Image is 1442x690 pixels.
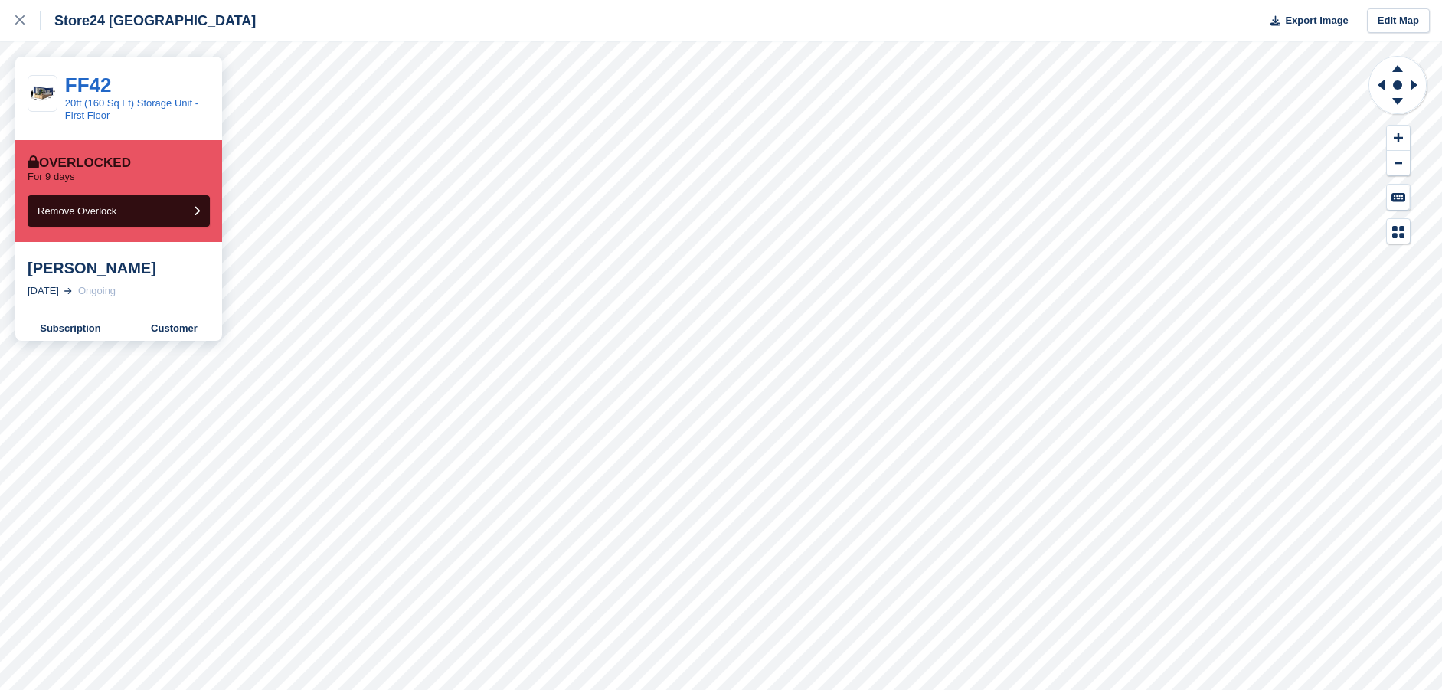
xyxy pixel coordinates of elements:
[28,171,74,183] p: For 9 days
[28,195,210,227] button: Remove Overlock
[1387,219,1410,244] button: Map Legend
[64,288,72,294] img: arrow-right-light-icn-cde0832a797a2874e46488d9cf13f60e5c3a73dbe684e267c42b8395dfbc2abf.svg
[28,283,59,299] div: [DATE]
[1367,8,1430,34] a: Edit Map
[1261,8,1349,34] button: Export Image
[41,11,256,30] div: Store24 [GEOGRAPHIC_DATA]
[38,205,116,217] span: Remove Overlock
[65,74,112,96] a: FF42
[28,83,57,104] img: 20-ft-container.jpg
[78,283,116,299] div: Ongoing
[28,155,131,171] div: Overlocked
[1285,13,1348,28] span: Export Image
[1387,185,1410,210] button: Keyboard Shortcuts
[1387,126,1410,151] button: Zoom In
[15,316,126,341] a: Subscription
[28,259,210,277] div: [PERSON_NAME]
[1387,151,1410,176] button: Zoom Out
[65,97,198,121] a: 20ft (160 Sq Ft) Storage Unit - First Floor
[126,316,222,341] a: Customer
